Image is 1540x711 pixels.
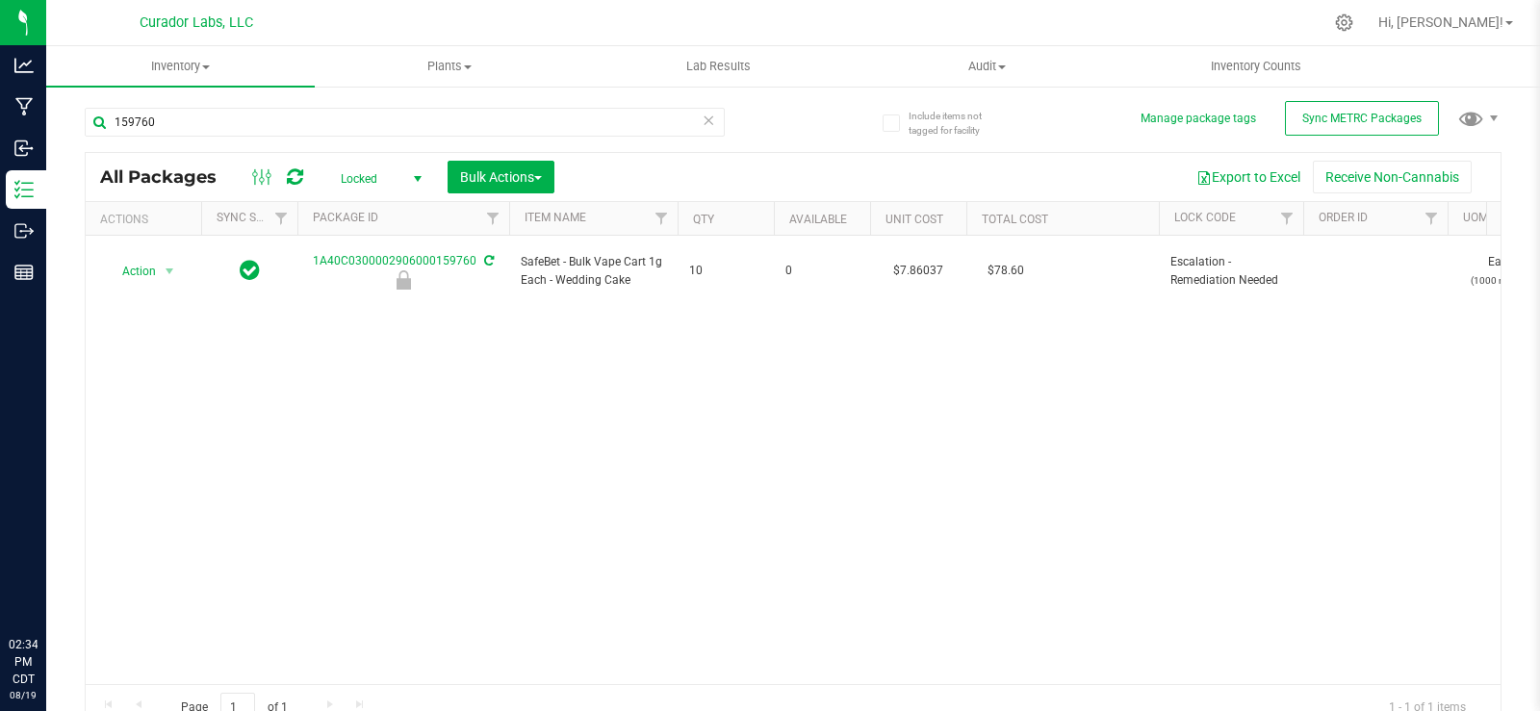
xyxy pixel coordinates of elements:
[1141,111,1256,127] button: Manage package tags
[14,180,34,199] inline-svg: Inventory
[853,46,1121,87] a: Audit
[982,213,1048,226] a: Total Cost
[217,211,291,224] a: Sync Status
[978,257,1034,285] span: $78.60
[14,97,34,116] inline-svg: Manufacturing
[266,202,297,235] a: Filter
[460,169,542,185] span: Bulk Actions
[1184,161,1313,193] button: Export to Excel
[313,254,476,267] a: 1A40C0300002906000159760
[1378,14,1503,30] span: Hi, [PERSON_NAME]!
[1170,253,1292,290] span: Escalation - Remediation Needed
[1332,13,1356,32] div: Manage settings
[1285,101,1439,136] button: Sync METRC Packages
[689,262,762,280] span: 10
[14,263,34,282] inline-svg: Reports
[584,46,853,87] a: Lab Results
[1121,46,1390,87] a: Inventory Counts
[315,46,583,87] a: Plants
[789,213,847,226] a: Available
[525,211,586,224] a: Item Name
[1271,202,1303,235] a: Filter
[240,257,260,284] span: In Sync
[448,161,554,193] button: Bulk Actions
[909,109,1005,138] span: Include items not tagged for facility
[1463,211,1488,224] a: UOM
[646,202,678,235] a: Filter
[521,253,666,290] span: SafeBet - Bulk Vape Cart 1g Each - Wedding Cake
[1319,211,1368,224] a: Order Id
[1313,161,1472,193] button: Receive Non-Cannabis
[105,258,157,285] span: Action
[9,688,38,702] p: 08/19
[481,254,494,267] span: Sync from Compliance System
[100,213,193,226] div: Actions
[295,270,512,290] div: Escalation - Remediation Needed
[1185,58,1327,75] span: Inventory Counts
[57,554,80,577] iframe: Resource center unread badge
[1174,211,1236,224] a: Lock Code
[14,221,34,241] inline-svg: Outbound
[1416,202,1448,235] a: Filter
[100,166,236,188] span: All Packages
[854,58,1120,75] span: Audit
[9,636,38,688] p: 02:34 PM CDT
[85,108,725,137] input: Search Package ID, Item Name, SKU, Lot or Part Number...
[14,139,34,158] inline-svg: Inbound
[140,14,253,31] span: Curador Labs, LLC
[19,557,77,615] iframe: Resource center
[702,108,715,133] span: Clear
[14,56,34,75] inline-svg: Analytics
[46,46,315,87] a: Inventory
[477,202,509,235] a: Filter
[885,213,943,226] a: Unit Cost
[313,211,378,224] a: Package ID
[46,58,315,75] span: Inventory
[785,262,859,280] span: 0
[1302,112,1422,125] span: Sync METRC Packages
[316,58,582,75] span: Plants
[158,258,182,285] span: select
[660,58,777,75] span: Lab Results
[693,213,714,226] a: Qty
[870,236,966,307] td: $7.86037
